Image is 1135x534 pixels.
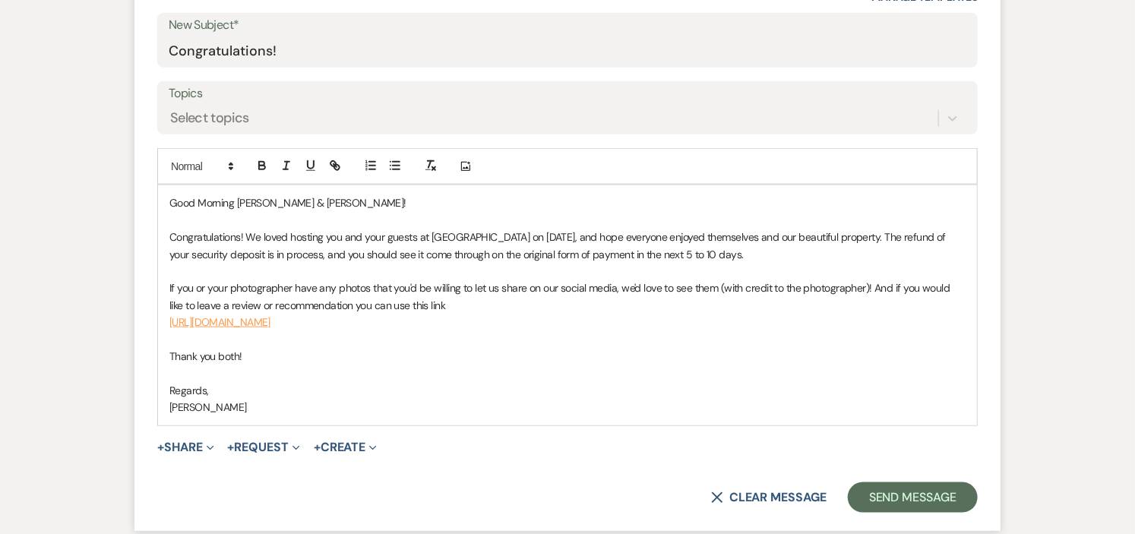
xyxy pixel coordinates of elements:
a: [URL][DOMAIN_NAME] [169,315,270,329]
label: Topics [169,83,966,105]
span: + [157,441,164,453]
button: Share [157,441,214,453]
span: + [314,441,321,453]
p: [PERSON_NAME] [169,399,966,416]
p: Thank you both! [169,348,966,365]
div: Select topics [170,109,249,129]
button: Clear message [711,491,827,504]
button: Send Message [848,482,978,513]
button: Request [228,441,300,453]
p: Congratulations! We loved hosting you and your guests at [GEOGRAPHIC_DATA] on [DATE], and hope ev... [169,229,966,263]
span: + [228,441,235,453]
button: Create [314,441,377,453]
p: Good Morning [PERSON_NAME] & [PERSON_NAME]! [169,194,966,211]
p: If you or your photographer have any photos that you'd be willing to let us share on our social m... [169,280,966,314]
label: New Subject* [169,14,966,36]
p: Regards, [169,382,966,399]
